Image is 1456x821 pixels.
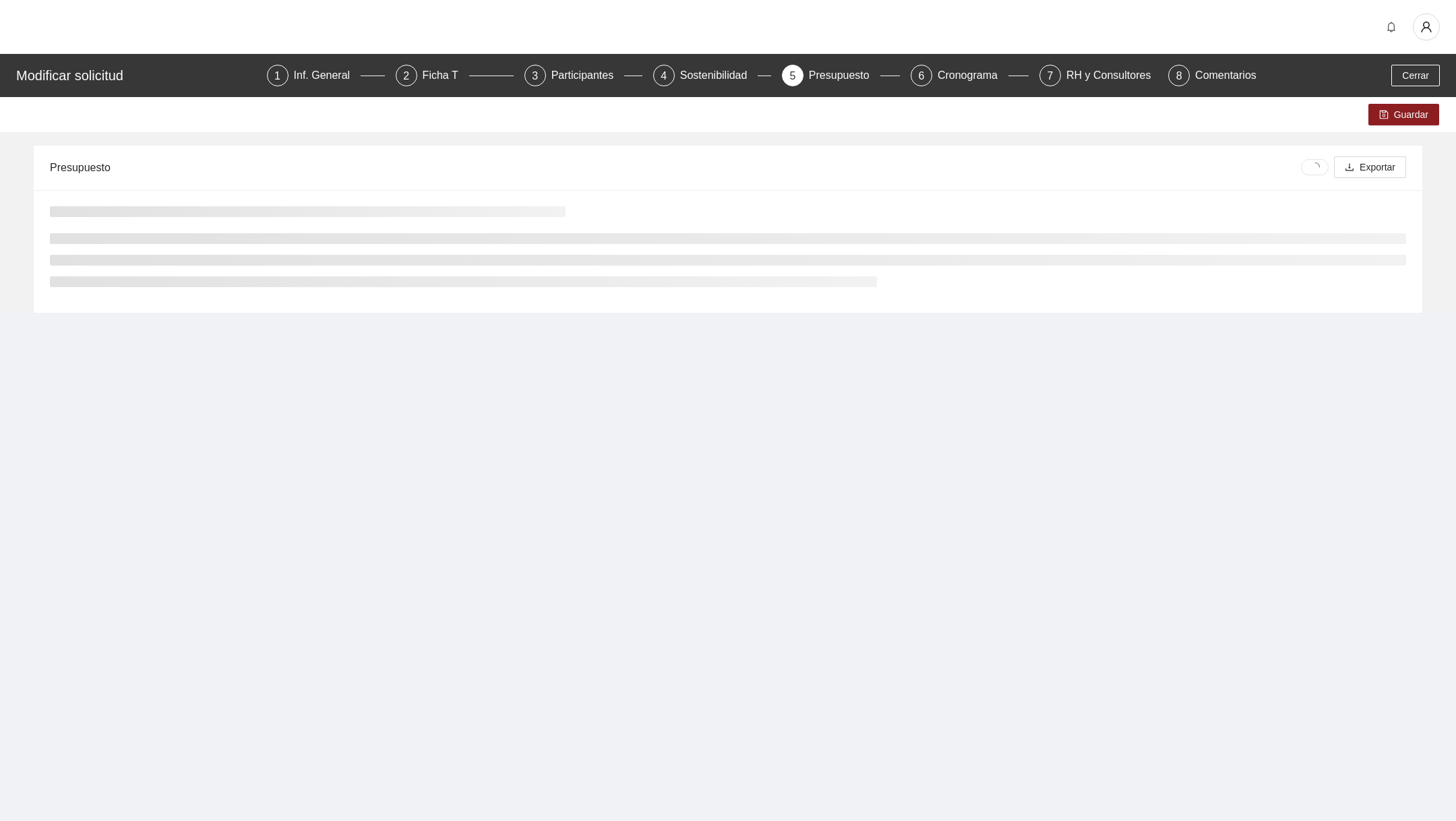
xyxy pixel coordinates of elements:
span: download [1345,162,1354,173]
div: Cronograma [938,65,1008,86]
div: 1Inf. General [267,65,385,86]
div: Participantes [551,65,625,86]
div: Ficha T [423,65,469,86]
div: 7RH y Consultores [1039,65,1157,86]
div: RH y Consultores [1066,65,1161,86]
span: bell [1381,22,1401,32]
span: 8 [1176,70,1182,82]
div: Presupuesto [809,65,880,86]
span: 4 [661,70,667,82]
button: Cerrar [1391,65,1440,86]
div: 8Comentarios [1168,65,1256,86]
span: Guardar [1394,107,1428,122]
div: 3Participantes [524,65,642,86]
span: Exportar [1360,160,1395,175]
div: Presupuesto [50,148,1301,187]
span: 7 [1048,70,1054,82]
span: 1 [274,70,280,82]
span: 2 [403,70,409,82]
span: loading [1310,162,1320,172]
span: user [1414,21,1439,33]
button: saveGuardar [1368,104,1439,125]
div: Modificar solicitud [16,65,259,86]
span: 5 [789,70,795,82]
span: save [1379,110,1389,121]
div: 6Cronograma [911,65,1029,86]
div: 2Ficha T [396,65,514,86]
div: Sostenibilidad [680,65,758,86]
span: 6 [918,70,924,82]
span: 3 [532,70,538,82]
div: Inf. General [294,65,361,86]
div: Comentarios [1195,65,1256,86]
button: downloadExportar [1334,156,1406,178]
button: user [1413,13,1440,40]
div: 5Presupuesto [782,65,900,86]
button: bell [1381,16,1402,38]
span: Cerrar [1402,68,1429,83]
div: 4Sostenibilidad [653,65,771,86]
